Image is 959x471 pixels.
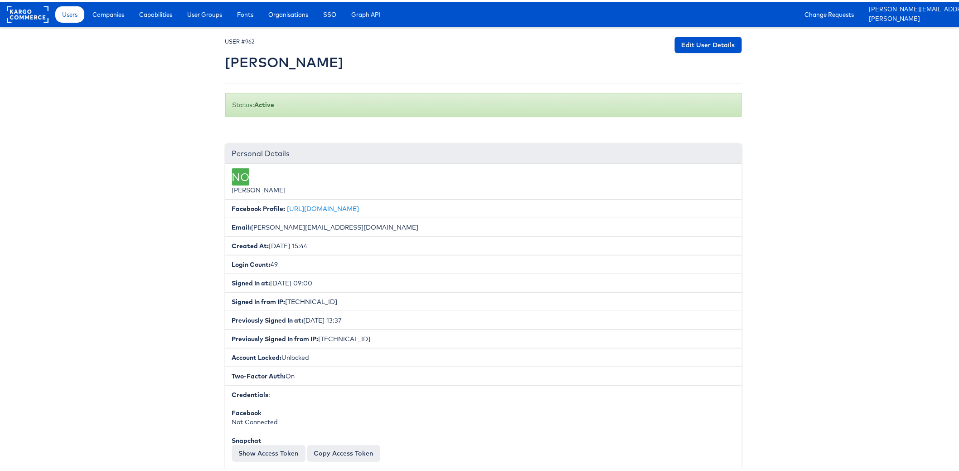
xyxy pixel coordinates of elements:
a: SSO [316,5,343,21]
a: User Groups [180,5,229,21]
div: Not Connected [232,407,735,425]
li: [DATE] 13:37 [225,309,742,328]
b: Active [255,99,275,107]
b: Signed In from IP: [232,296,286,304]
span: Companies [92,8,124,17]
span: Organisations [268,8,308,17]
b: Previously Signed In at: [232,314,304,323]
a: Organisations [262,5,315,21]
li: [DATE] 09:00 [225,272,742,291]
div: Personal Details [225,142,742,162]
a: Graph API [344,5,387,21]
b: Credentials [232,389,269,397]
span: Users [62,8,77,17]
b: Snapchat [232,435,262,443]
li: [TECHNICAL_ID] [225,290,742,309]
h2: [PERSON_NAME] [225,53,344,68]
span: Fonts [237,8,253,17]
a: Capabilities [132,5,179,21]
div: Status: [225,91,742,115]
a: [URL][DOMAIN_NAME] [287,203,359,211]
small: USER #962 [225,36,255,43]
a: Companies [86,5,131,21]
li: [TECHNICAL_ID] [225,328,742,347]
li: On [225,365,742,384]
b: Created At: [232,240,269,248]
b: Two-Factor Auth: [232,370,286,378]
a: Fonts [230,5,260,21]
b: Signed In at: [232,277,271,285]
li: [PERSON_NAME] [225,162,742,198]
b: Previously Signed In from IP: [232,333,319,341]
a: Change Requests [798,5,861,21]
span: Capabilities [139,8,172,17]
li: [PERSON_NAME][EMAIL_ADDRESS][DOMAIN_NAME] [225,216,742,235]
b: Email: [232,221,252,230]
b: Account Locked: [232,352,282,360]
li: Unlocked [225,346,742,365]
a: Edit User Details [675,35,742,51]
button: Copy Access Token [307,443,380,460]
b: Facebook [232,407,262,415]
div: NO [232,167,249,184]
b: Login Count: [232,259,271,267]
li: [DATE] 15:44 [225,235,742,254]
span: Graph API [351,8,381,17]
span: SSO [323,8,336,17]
span: User Groups [187,8,222,17]
b: Facebook Profile: [232,203,286,211]
a: Users [55,5,84,21]
li: 49 [225,253,742,272]
button: Show Access Token [232,443,305,460]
